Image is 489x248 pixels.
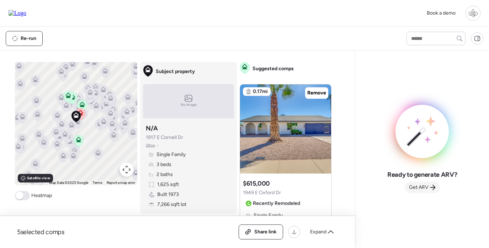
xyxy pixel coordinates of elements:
[21,35,36,42] span: Re-run
[157,143,159,148] span: •
[156,68,195,75] span: Subject property
[156,171,173,178] span: 2 baths
[146,143,155,148] span: Zillow
[156,151,186,158] span: Single Family
[310,228,326,236] span: Expand
[157,191,179,198] span: Built 1973
[146,134,183,141] span: 1917 E Cornell Dr
[253,88,268,95] span: 0.17mi
[146,124,158,133] h3: N/A
[181,102,196,108] span: No image
[409,184,429,191] span: Get ARV
[243,189,281,196] span: 1949 E Oxford Dr
[17,228,64,236] span: 5 selected comps
[254,212,283,219] span: Single Family
[119,162,134,177] button: Map camera controls
[17,176,40,185] a: Open this area in Google Maps (opens a new window)
[107,181,135,185] a: Report a map error
[254,228,277,236] span: Share link
[307,89,326,97] span: Remove
[31,192,52,199] span: Heatmap
[92,181,102,185] a: Terms
[157,181,179,188] span: 1,625 sqft
[27,175,50,181] span: Satellite view
[17,176,40,185] img: Google
[243,179,270,188] h3: $615,000
[253,200,300,207] span: Recently Remodeled
[387,170,457,179] span: Ready to generate ARV?
[49,181,88,185] span: Map Data ©2025 Google
[253,65,294,72] span: Suggested comps
[156,161,171,168] span: 3 beds
[427,10,456,16] span: Book a demo
[157,201,186,208] span: 7,266 sqft lot
[9,10,26,16] img: Logo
